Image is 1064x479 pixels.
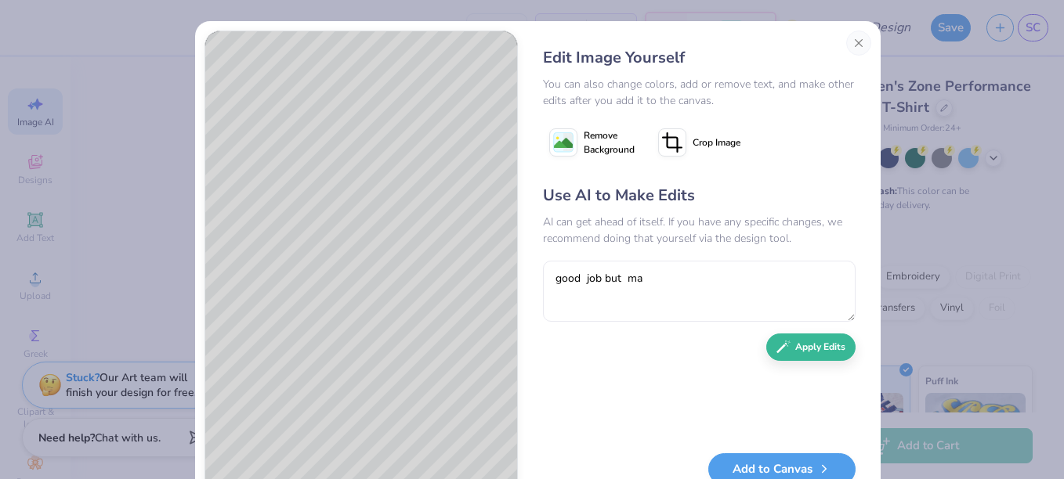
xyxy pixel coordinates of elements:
[543,76,856,109] div: You can also change colors, add or remove text, and make other edits after you add it to the canvas.
[543,261,856,322] textarea: good job but ma
[846,31,871,56] button: Close
[766,333,856,361] button: Apply Edits
[543,46,856,70] div: Edit Image Yourself
[543,123,641,162] button: Remove Background
[693,135,740,149] span: Crop Image
[652,123,750,162] button: Crop Image
[543,214,856,247] div: AI can get ahead of itself. If you have any specific changes, we recommend doing that yourself vi...
[543,184,856,207] div: Use AI to Make Edits
[584,128,635,157] span: Remove Background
